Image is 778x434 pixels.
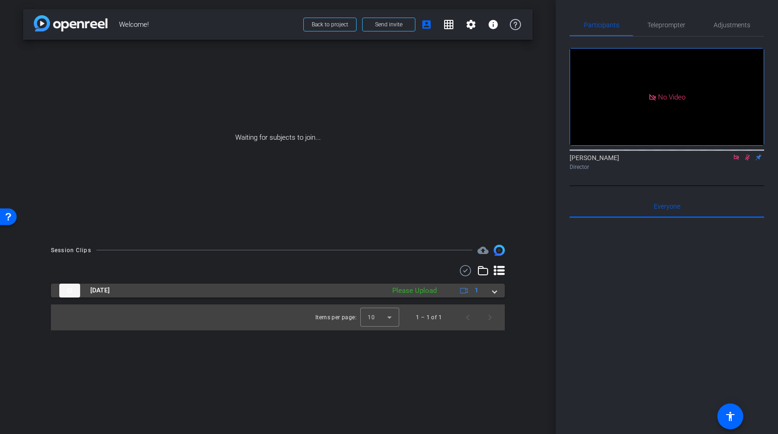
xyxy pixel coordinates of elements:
[23,40,533,236] div: Waiting for subjects to join...
[494,245,505,256] img: Session clips
[362,18,415,31] button: Send invite
[51,284,505,298] mat-expansion-panel-header: thumb-nail[DATE]Please Upload1
[570,153,764,171] div: [PERSON_NAME]
[570,163,764,171] div: Director
[584,22,619,28] span: Participants
[59,284,80,298] img: thumb-nail
[416,313,442,322] div: 1 – 1 of 1
[477,245,489,256] span: Destinations for your clips
[457,306,479,329] button: Previous page
[479,306,501,329] button: Next page
[488,19,499,30] mat-icon: info
[658,93,685,101] span: No Video
[465,19,477,30] mat-icon: settings
[388,285,441,296] div: Please Upload
[51,246,91,255] div: Session Clips
[90,285,110,295] span: [DATE]
[714,22,750,28] span: Adjustments
[654,203,680,210] span: Everyone
[443,19,454,30] mat-icon: grid_on
[421,19,432,30] mat-icon: account_box
[315,313,357,322] div: Items per page:
[375,21,402,28] span: Send invite
[119,15,298,34] span: Welcome!
[34,15,107,31] img: app-logo
[312,21,348,28] span: Back to project
[647,22,685,28] span: Teleprompter
[303,18,357,31] button: Back to project
[477,245,489,256] mat-icon: cloud_upload
[725,411,736,422] mat-icon: accessibility
[475,285,478,295] span: 1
